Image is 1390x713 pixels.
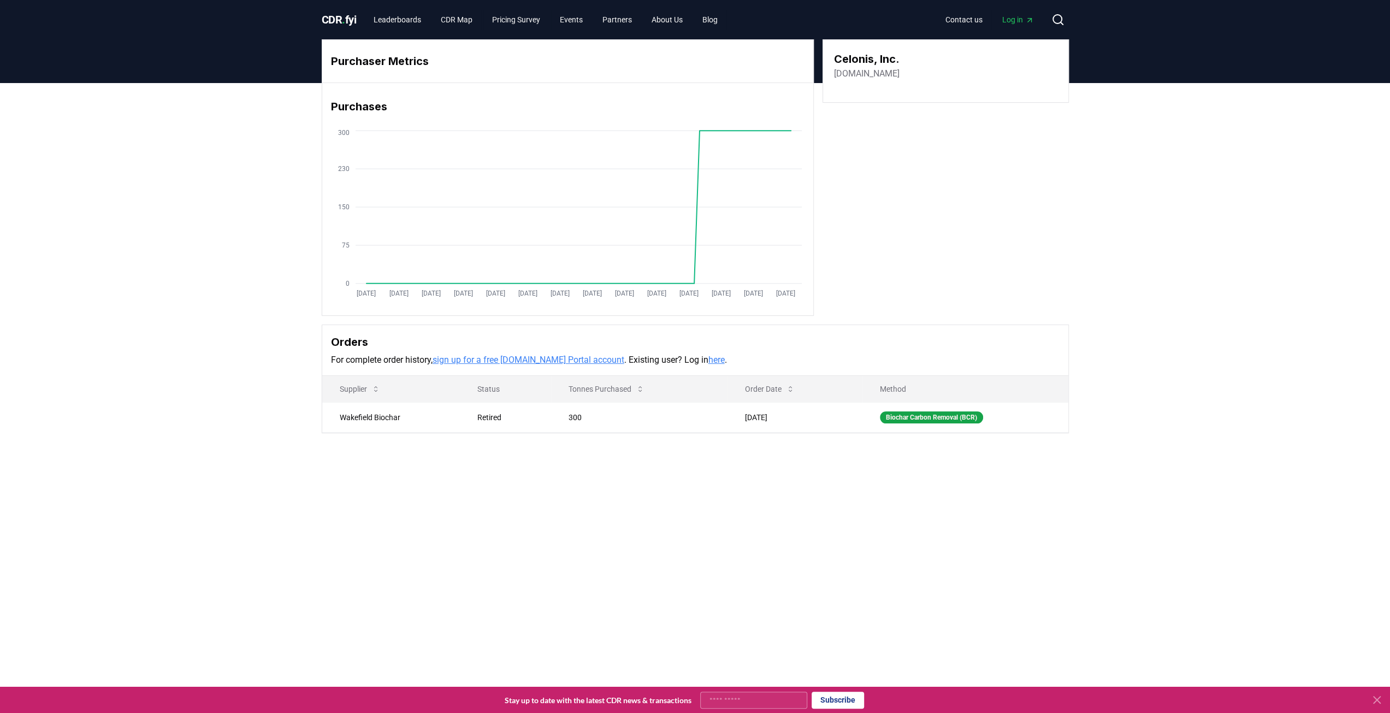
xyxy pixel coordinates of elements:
[331,98,805,115] h3: Purchases
[711,290,730,297] tspan: [DATE]
[834,51,900,67] h3: Celonis, Inc.
[582,290,601,297] tspan: [DATE]
[776,290,795,297] tspan: [DATE]
[679,290,698,297] tspan: [DATE]
[477,412,542,423] div: Retired
[342,13,345,26] span: .
[550,290,569,297] tspan: [DATE]
[551,402,727,432] td: 300
[453,290,472,297] tspan: [DATE]
[727,402,862,432] td: [DATE]
[937,10,1043,30] nav: Main
[421,290,440,297] tspan: [DATE]
[871,384,1060,394] p: Method
[708,355,725,365] a: here
[551,10,592,30] a: Events
[345,280,349,287] tspan: 0
[365,10,430,30] a: Leaderboards
[880,411,983,423] div: Biochar Carbon Removal (BCR)
[486,290,505,297] tspan: [DATE]
[560,378,653,400] button: Tonnes Purchased
[483,10,549,30] a: Pricing Survey
[341,241,349,249] tspan: 75
[322,13,357,26] span: CDR fyi
[365,10,726,30] nav: Main
[331,353,1060,367] p: For complete order history, . Existing user? Log in .
[647,290,666,297] tspan: [DATE]
[357,290,376,297] tspan: [DATE]
[694,10,726,30] a: Blog
[594,10,641,30] a: Partners
[743,290,762,297] tspan: [DATE]
[331,53,805,69] h3: Purchaser Metrics
[338,129,349,137] tspan: 300
[469,384,542,394] p: Status
[331,334,1060,350] h3: Orders
[937,10,991,30] a: Contact us
[322,12,357,27] a: CDR.fyi
[643,10,691,30] a: About Us
[433,355,624,365] a: sign up for a free [DOMAIN_NAME] Portal account
[993,10,1043,30] a: Log in
[331,378,389,400] button: Supplier
[834,67,900,80] a: [DOMAIN_NAME]
[322,402,460,432] td: Wakefield Biochar
[338,203,349,211] tspan: 150
[432,10,481,30] a: CDR Map
[338,165,349,173] tspan: 230
[736,378,803,400] button: Order Date
[389,290,408,297] tspan: [DATE]
[614,290,634,297] tspan: [DATE]
[1002,14,1034,25] span: Log in
[518,290,537,297] tspan: [DATE]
